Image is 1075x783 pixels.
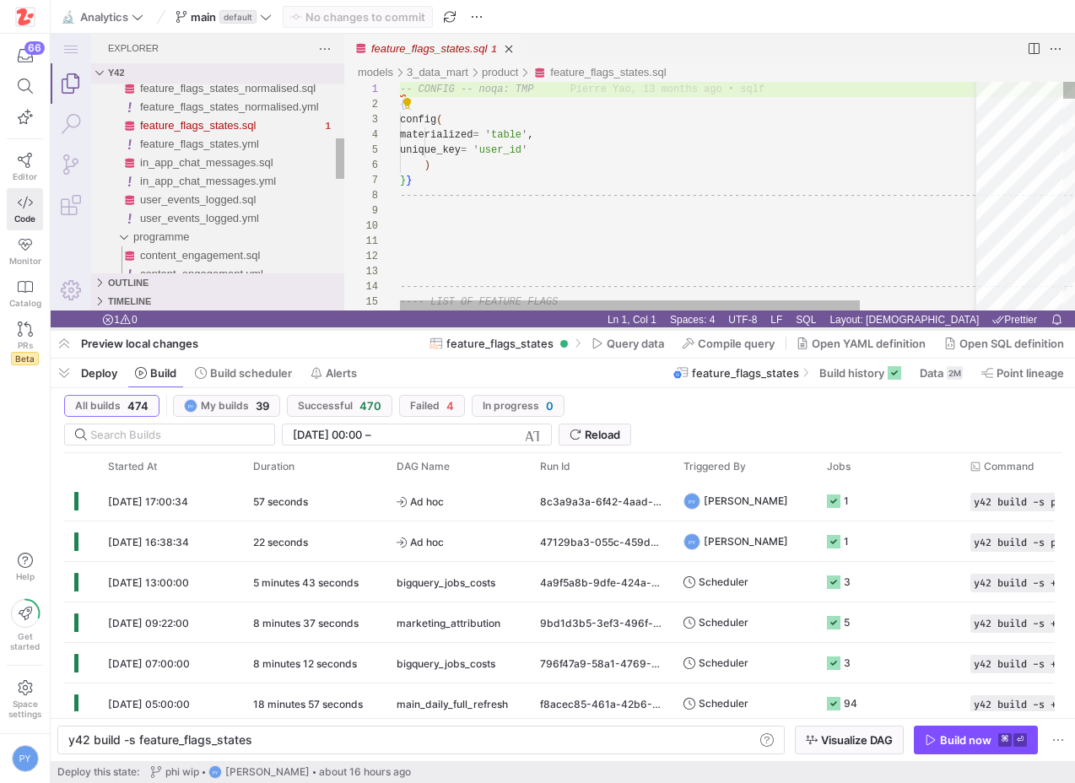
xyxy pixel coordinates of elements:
div: user_events_logged.yml [41,175,294,194]
a: Errors: 1 [47,277,90,295]
div: Timeline Section [41,258,294,277]
span: content_engagement.sql [89,215,209,228]
button: maindefault [171,6,276,28]
span: Beta [11,352,39,365]
div: 11 [309,200,327,215]
div: Spaces: 4 [613,277,671,295]
a: PRsBeta [7,315,43,372]
span: feature_flags_states.yml [89,104,208,116]
span: table [440,95,471,107]
div: Show Code Actions (⌘.) [349,63,363,77]
a: More Actions... [996,6,1014,24]
span: } [355,141,361,153]
div: in_app_chat_messages.yml [41,138,294,157]
span: Preview local changes [81,337,198,350]
img: https://storage.googleapis.com/y42-prod-data-exchange/images/h4OkG5kwhGXbZ2sFpobXAPbjBGJTZTGe3yEd... [17,8,34,25]
div: UTF-8 [671,277,713,295]
button: Open SQL definition [937,329,1072,358]
button: 🔬Analytics [57,6,148,28]
div: 14 [309,246,327,261]
div: feature_flags_states_normalised.sql [41,46,294,64]
ul: Tab actions [446,7,470,24]
div: Ln 1, Col 1 [550,277,613,295]
span: 🔬 [62,11,73,23]
span: ---- LIST OF FEATURE FLAGS [349,262,507,274]
span: user_events_logged.yml [89,178,208,191]
div: Folders Section [41,30,294,48]
span: } [349,141,355,153]
span: Get started [10,631,40,651]
a: LF [716,277,736,295]
span: in_app_chat_messages.yml [89,141,225,154]
div: /models/3_data_mart/programme/content_engagement.yml [71,231,294,250]
div: SQL [738,277,772,295]
div: PY [12,745,39,772]
span: -------------------------------------------------- [349,156,653,168]
a: 3_data_mart [356,32,418,45]
span: Code [14,213,35,224]
span: Editor [13,171,37,181]
span: [PERSON_NAME] [225,766,310,778]
div: check-all Prettier [935,277,993,295]
div: /models/3_data_mart/product/feature_flags_states.sql • 1 problem in this file [481,30,615,48]
div: 66 [24,41,45,55]
a: check-all Prettier [937,277,991,295]
button: Help [7,545,43,589]
div: 10 [309,185,327,200]
div: 5 [309,109,327,124]
div: Outline Section [41,240,294,258]
span: config [349,80,386,92]
button: 66 [7,40,43,71]
span: default [219,10,257,24]
a: Close (⌘W) [450,7,467,24]
div: Layout: British [772,277,935,295]
span: Monitor [9,256,41,266]
div: 6 [309,124,327,139]
button: phi wipPY[PERSON_NAME]about 16 hours ago [146,761,415,783]
span: ' [471,95,477,107]
span: user_events_logged.sql [89,159,205,172]
div: PY [208,765,222,779]
div: 3 [309,78,327,94]
span: phi wip [165,766,199,778]
a: Spacesettings [7,672,43,726]
span: Compile query [698,337,775,350]
div: /models [307,30,343,48]
li: Split Editor Right (⌘\) [⌥] Split Editor Down [974,6,992,24]
div: Errors: 1 [45,277,93,295]
div: feature_flags_states.yml [41,101,294,120]
span: -------------------------------------------------- [653,156,957,168]
a: SQL [741,277,770,295]
div: /models/3_data_mart/product/user_events_logged.yml [71,175,294,194]
a: Monitor [7,230,43,273]
span: unique_key [349,111,410,122]
span: Catalog [9,298,41,308]
button: Open YAML definition [789,329,933,358]
a: Views and More Actions... [265,6,284,24]
span: in_app_chat_messages.sql [89,122,223,135]
div: /models/3_data_mart/programme/content_engagement.sql [71,213,294,231]
div: Notifications [993,277,1018,295]
span: = [422,95,428,107]
div: /models/3_data_mart/product/in_app_chat_messages.yml [71,138,294,157]
span: ' [422,111,428,122]
button: Compile query [675,329,782,358]
div: /models/3_data_mart/product/feature_flags_states_normalised.yml [71,64,294,83]
a: Catalog [7,273,43,315]
span: user_id [429,111,471,122]
div: /models/3_data_mart/product/in_app_chat_messages.sql [71,120,294,138]
div: content_engagement.sql [41,213,294,231]
span: content_engagement.yml [89,234,213,246]
span: = [410,111,416,122]
span: ( [386,80,392,92]
div: /models/3_data_mart/product [431,30,467,48]
span: -------------------------------------------------- [349,247,653,259]
a: Editor [7,146,43,188]
span: -- CONFIG -- noqa: TMP [349,50,483,62]
span: , [477,95,483,107]
button: Getstarted [7,592,43,658]
div: /models/3_data_mart/product/user_events_logged.sql [71,157,294,175]
div: /models/3_data_mart/product/feature_flags_states_normalised.sql [71,46,294,64]
a: Code [7,188,43,230]
div: 4 [309,94,327,109]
